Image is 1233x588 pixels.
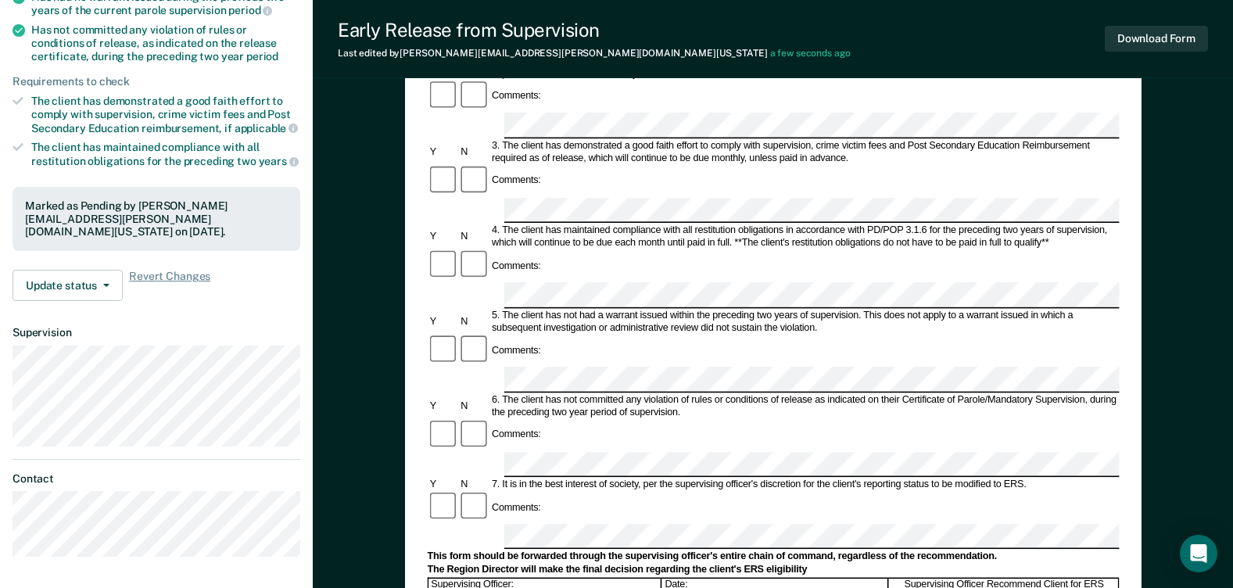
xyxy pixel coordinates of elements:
[489,394,1120,419] div: 6. The client has not committed any violation of rules or conditions of release as indicated on t...
[246,50,278,63] span: period
[770,48,851,59] span: a few seconds ago
[129,270,210,301] span: Revert Changes
[458,479,489,491] div: N
[31,95,300,134] div: The client has demonstrated a good faith effort to comply with supervision, crime victim fees and...
[1105,26,1208,52] button: Download Form
[338,19,851,41] div: Early Release from Supervision
[13,270,123,301] button: Update status
[427,146,458,159] div: Y
[489,429,543,442] div: Comments:
[31,23,300,63] div: Has not committed any violation of rules or conditions of release, as indicated on the release ce...
[489,310,1120,335] div: 5. The client has not had a warrant issued within the preceding two years of supervision. This do...
[489,260,543,272] div: Comments:
[458,316,489,328] div: N
[427,479,458,491] div: Y
[235,122,298,134] span: applicable
[458,400,489,413] div: N
[13,472,300,486] dt: Contact
[427,316,458,328] div: Y
[338,48,851,59] div: Last edited by [PERSON_NAME][EMAIL_ADDRESS][PERSON_NAME][DOMAIN_NAME][US_STATE]
[427,231,458,243] div: Y
[427,551,1119,564] div: This form should be forwarded through the supervising officer's entire chain of command, regardle...
[427,565,1119,577] div: The Region Director will make the final decision regarding the client's ERS eligibility
[228,4,272,16] span: period
[1180,535,1217,572] div: Open Intercom Messenger
[489,479,1120,491] div: 7. It is in the best interest of society, per the supervising officer's discretion for the client...
[25,199,288,238] div: Marked as Pending by [PERSON_NAME][EMAIL_ADDRESS][PERSON_NAME][DOMAIN_NAME][US_STATE] on [DATE].
[489,224,1120,249] div: 4. The client has maintained compliance with all restitution obligations in accordance with PD/PO...
[458,146,489,159] div: N
[489,345,543,357] div: Comments:
[427,400,458,413] div: Y
[489,501,543,514] div: Comments:
[13,75,300,88] div: Requirements to check
[13,326,300,339] dt: Supervision
[489,91,543,103] div: Comments:
[489,175,543,188] div: Comments:
[259,155,299,167] span: years
[489,140,1120,165] div: 3. The client has demonstrated a good faith effort to comply with supervision, crime victim fees ...
[31,141,300,167] div: The client has maintained compliance with all restitution obligations for the preceding two
[458,231,489,243] div: N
